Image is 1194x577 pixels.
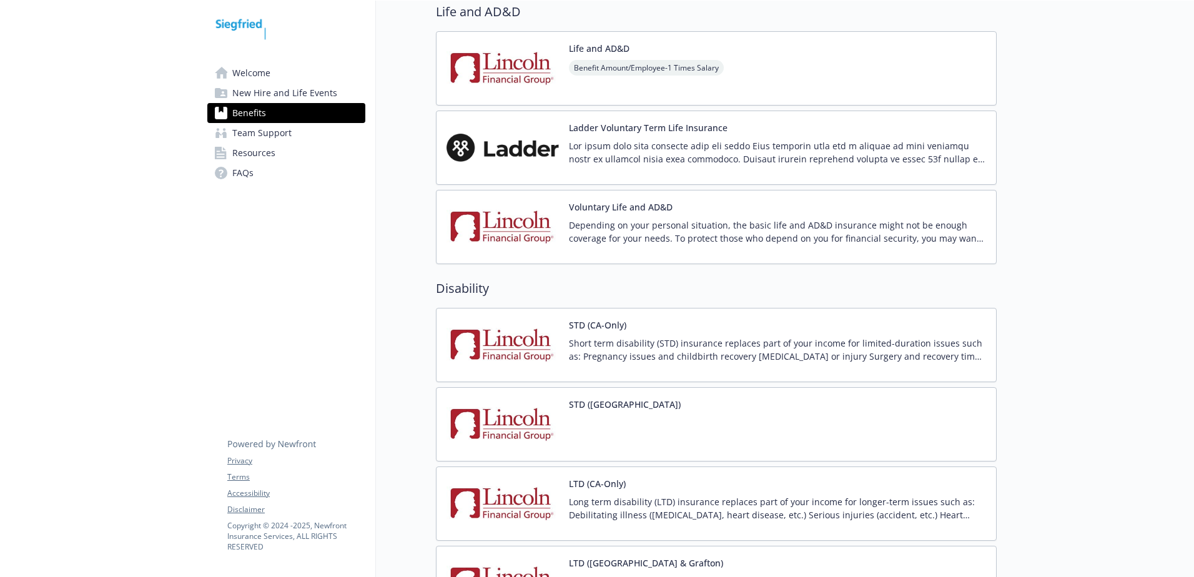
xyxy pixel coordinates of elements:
span: New Hire and Life Events [232,83,337,103]
img: Lincoln Financial Group carrier logo [447,398,559,451]
button: LTD ([GEOGRAPHIC_DATA] & Grafton) [569,556,723,570]
button: STD ([GEOGRAPHIC_DATA]) [569,398,681,411]
h2: Life and AD&D [436,2,997,21]
span: Benefits [232,103,266,123]
a: Disclaimer [227,504,365,515]
a: Welcome [207,63,365,83]
img: Lincoln Financial Group carrier logo [447,42,559,95]
a: FAQs [207,163,365,183]
img: Lincoln Financial Group carrier logo [447,200,559,254]
button: Life and AD&D [569,42,629,55]
p: Copyright © 2024 - 2025 , Newfront Insurance Services, ALL RIGHTS RESERVED [227,520,365,552]
button: LTD (CA-Only) [569,477,626,490]
a: Privacy [227,455,365,466]
button: STD (CA-Only) [569,318,626,332]
p: Depending on your personal situation, the basic life and AD&D insurance might not be enough cover... [569,219,986,245]
span: FAQs [232,163,254,183]
p: Long term disability (LTD) insurance replaces part of your income for longer-term issues such as:... [569,495,986,521]
a: Terms [227,471,365,483]
a: Accessibility [227,488,365,499]
span: Welcome [232,63,270,83]
span: Benefit Amount/Employee - 1 Times Salary [569,60,724,76]
p: Short term disability (STD) insurance replaces part of your income for limited-duration issues su... [569,337,986,363]
h2: Disability [436,279,997,298]
a: Resources [207,143,365,163]
a: New Hire and Life Events [207,83,365,103]
span: Team Support [232,123,292,143]
img: Lincoln Financial Group carrier logo [447,318,559,372]
span: Resources [232,143,275,163]
img: Ladder carrier logo [447,121,559,174]
p: Lor ipsum dolo sita consecte adip eli seddo Eius temporin utla etd m aliquae ad mini veniamqu nos... [569,139,986,165]
button: Voluntary Life and AD&D [569,200,673,214]
button: Ladder Voluntary Term Life Insurance [569,121,728,134]
img: Lincoln Financial Group carrier logo [447,477,559,530]
a: Team Support [207,123,365,143]
a: Benefits [207,103,365,123]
